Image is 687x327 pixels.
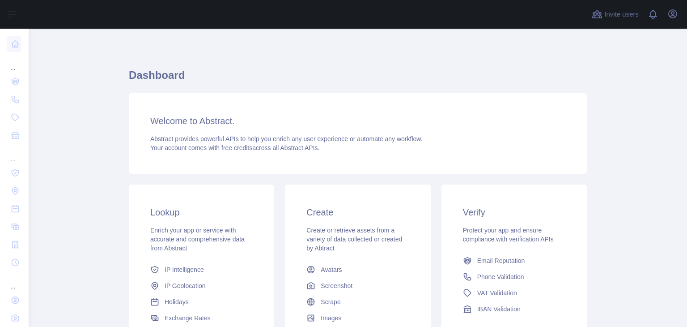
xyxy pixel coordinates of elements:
span: Scrape [321,297,340,306]
span: Email Reputation [477,256,525,265]
h1: Dashboard [129,68,587,90]
div: ... [7,54,21,72]
span: Create or retrieve assets from a variety of data collected or created by Abtract [306,227,402,252]
h3: Verify [463,206,565,219]
a: Scrape [303,294,412,310]
span: IP Geolocation [165,281,206,290]
span: Protect your app and ensure compliance with verification APIs [463,227,554,243]
a: Images [303,310,412,326]
div: ... [7,145,21,163]
span: Phone Validation [477,272,524,281]
a: Screenshot [303,278,412,294]
span: Avatars [321,265,342,274]
a: Holidays [147,294,256,310]
span: VAT Validation [477,288,517,297]
div: ... [7,272,21,290]
a: Avatars [303,262,412,278]
button: Invite users [590,7,640,22]
h3: Lookup [150,206,253,219]
a: IP Intelligence [147,262,256,278]
a: VAT Validation [459,285,569,301]
span: free credits [221,144,252,151]
span: Holidays [165,297,189,306]
span: Your account comes with across all Abstract APIs. [150,144,319,151]
span: Invite users [604,9,639,20]
span: Enrich your app or service with accurate and comprehensive data from Abstract [150,227,245,252]
span: Images [321,314,341,323]
span: IP Intelligence [165,265,204,274]
a: Email Reputation [459,253,569,269]
span: Abstract provides powerful APIs to help you enrich any user experience or automate any workflow. [150,135,423,142]
span: IBAN Validation [477,305,521,314]
a: Phone Validation [459,269,569,285]
span: Exchange Rates [165,314,211,323]
h3: Create [306,206,409,219]
span: Screenshot [321,281,352,290]
a: Exchange Rates [147,310,256,326]
h3: Welcome to Abstract. [150,115,565,127]
a: IBAN Validation [459,301,569,317]
a: IP Geolocation [147,278,256,294]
